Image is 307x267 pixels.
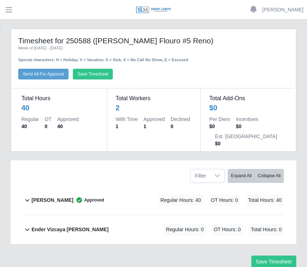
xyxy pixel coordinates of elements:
[262,6,303,14] a: [PERSON_NAME]
[215,140,277,147] dd: $0
[136,6,171,14] img: SLM Logo
[23,215,284,244] button: Ender Vizcaya [PERSON_NAME] Regular Hours: 0 OT Hours: 0 Total Hours: 0
[144,123,165,130] dd: 1
[73,69,113,79] button: Save Timesheet
[209,103,286,113] div: $0
[158,194,203,206] span: Regular Hours: 40
[209,94,286,103] dt: Total Add-Ons
[18,45,289,51] div: Week of [DATE] - [DATE]
[236,116,258,123] dt: Incentives
[21,94,98,103] dt: Total Hours
[144,116,165,123] dt: Approved
[18,36,289,45] h4: Timesheet for 250588 ([PERSON_NAME] Flouro #5 Reno)
[171,116,190,123] dt: Declined
[18,51,289,63] div: Special characters: H = Holiday, V = Vacation, S = Sick, X = No Call No Show, E = Excused
[228,169,284,183] div: bulk actions
[209,194,240,206] span: OT Hours: 0
[57,123,79,130] dd: 40
[215,133,277,140] dt: Est. [GEOGRAPHIC_DATA]
[31,196,73,204] b: [PERSON_NAME]
[116,94,192,103] dt: Total Workers
[249,224,284,236] span: Total Hours: 0
[116,116,138,123] dt: With Time
[45,116,51,123] dt: OT
[18,69,69,79] button: Send All For Approval
[191,169,210,183] span: Filter
[74,196,104,204] span: Approved
[116,123,138,130] dd: 1
[246,194,284,206] span: Total Hours: 40
[212,224,243,236] span: OT Hours: 0
[116,103,192,113] div: 2
[45,123,51,130] dd: 0
[164,224,206,236] span: Regular Hours: 0
[21,103,98,113] div: 40
[21,123,39,130] dd: 40
[21,116,39,123] dt: Regular
[209,116,230,123] dt: Per Diem
[209,123,230,130] dd: $0
[255,169,284,183] button: Collapse All
[23,186,284,215] button: [PERSON_NAME] Approved Regular Hours: 40 OT Hours: 0 Total Hours: 40
[31,226,109,233] b: Ender Vizcaya [PERSON_NAME]
[228,169,255,183] button: Expand All
[171,123,190,130] dd: 0
[57,116,79,123] dt: Approved
[236,123,258,130] dd: $0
